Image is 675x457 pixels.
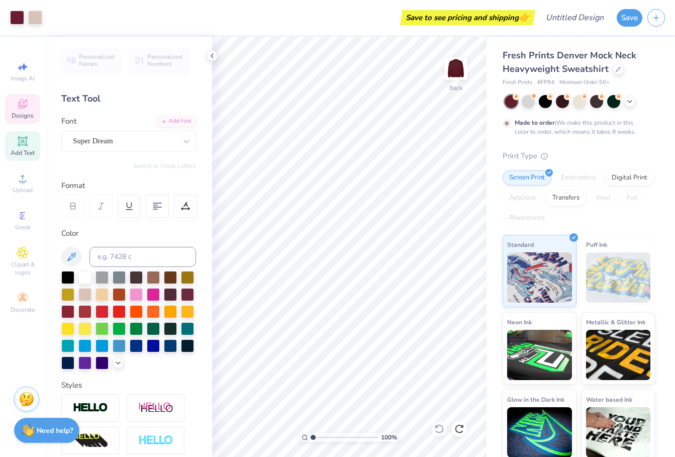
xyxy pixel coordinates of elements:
[138,402,173,414] img: Shadow
[586,252,651,303] img: Puff Ink
[15,223,31,231] span: Greek
[37,426,73,435] strong: Need help?
[381,433,397,442] span: 100 %
[73,402,108,414] img: Stroke
[11,306,35,314] span: Decorate
[133,162,196,170] button: Switch to Greek Letters
[586,317,645,327] span: Metallic & Glitter Ink
[507,317,532,327] span: Neon Ink
[503,170,551,186] div: Screen Print
[503,150,655,162] div: Print Type
[538,8,612,28] input: Untitled Design
[507,394,564,405] span: Glow in the Dark Ink
[73,433,108,449] img: 3d Illusion
[617,9,642,27] button: Save
[586,239,607,250] span: Puff Ink
[89,247,196,267] input: e.g. 7428 c
[507,252,572,303] img: Standard
[515,119,556,127] strong: Made to order:
[79,53,115,67] span: Personalized Names
[61,380,196,391] div: Styles
[61,92,196,106] div: Text Tool
[13,186,33,194] span: Upload
[11,74,35,82] span: Image AI
[537,78,554,87] span: # FP94
[147,53,183,67] span: Personalized Numbers
[403,10,533,25] div: Save to see pricing and shipping
[620,191,644,206] div: Foil
[503,211,551,226] div: Rhinestones
[507,239,534,250] span: Standard
[546,191,586,206] div: Transfers
[446,58,466,78] img: Back
[61,228,196,239] div: Color
[503,78,532,87] span: Fresh Prints
[12,112,34,120] span: Designs
[519,11,530,23] span: 👉
[589,191,617,206] div: Vinyl
[156,116,196,127] div: Add Font
[554,170,602,186] div: Embroidery
[61,116,76,127] label: Font
[605,170,654,186] div: Digital Print
[61,180,197,192] div: Format
[503,191,543,206] div: Applique
[503,49,636,75] span: Fresh Prints Denver Mock Neck Heavyweight Sweatshirt
[559,78,610,87] span: Minimum Order: 50 +
[5,260,40,277] span: Clipart & logos
[507,330,572,380] img: Neon Ink
[449,83,462,93] div: Back
[586,330,651,380] img: Metallic & Glitter Ink
[11,149,35,157] span: Add Text
[138,435,173,446] img: Negative Space
[586,394,632,405] span: Water based Ink
[515,118,638,136] div: We make this product in this color to order, which means it takes 8 weeks.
